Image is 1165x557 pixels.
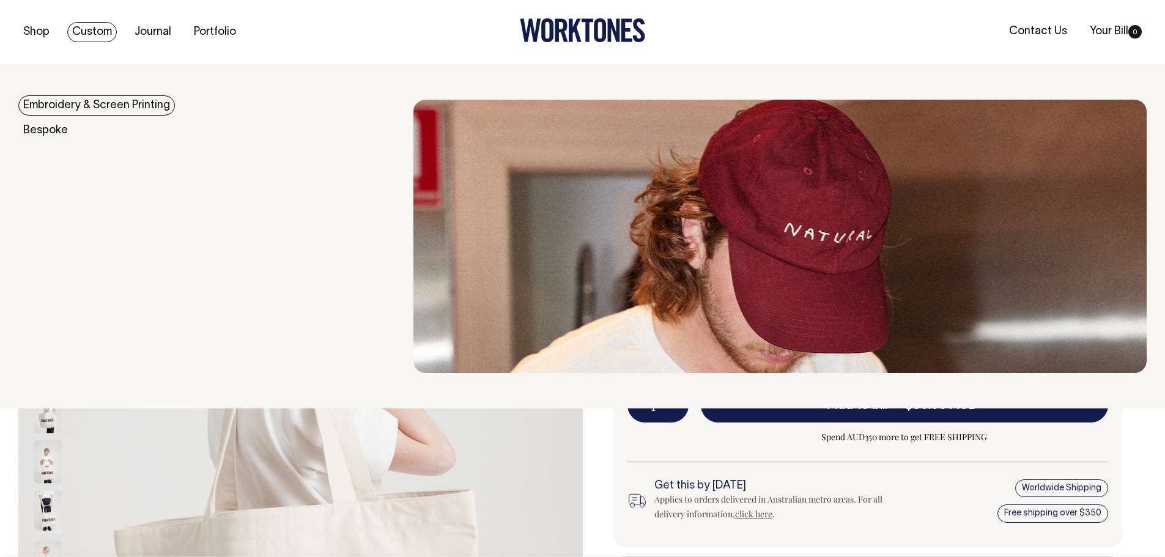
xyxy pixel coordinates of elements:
[701,430,1109,444] span: Spend AUD350 more to get FREE SHIPPING
[654,480,890,492] h6: Get this by [DATE]
[1085,21,1147,42] a: Your Bill0
[18,22,54,42] a: Shop
[627,393,645,418] button: -
[34,441,62,484] img: Logo Market Bag
[34,391,62,433] img: Logo Market Bag
[1004,21,1072,42] a: Contact Us
[904,399,978,411] span: $50.00 AUD
[130,22,176,42] a: Journal
[1128,25,1142,39] span: 0
[890,399,981,411] span: —
[735,508,772,520] a: click here
[18,120,73,141] a: Bespoke
[67,22,117,42] a: Custom
[827,399,887,411] span: Add to bill
[189,22,241,42] a: Portfolio
[34,491,62,534] img: Logo Market Bag
[670,393,689,418] button: +
[18,95,175,116] a: Embroidery & Screen Printing
[654,492,890,522] div: Applies to orders delivered in Australian metro areas. For all delivery information, .
[413,100,1147,373] img: embroidery & Screen Printing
